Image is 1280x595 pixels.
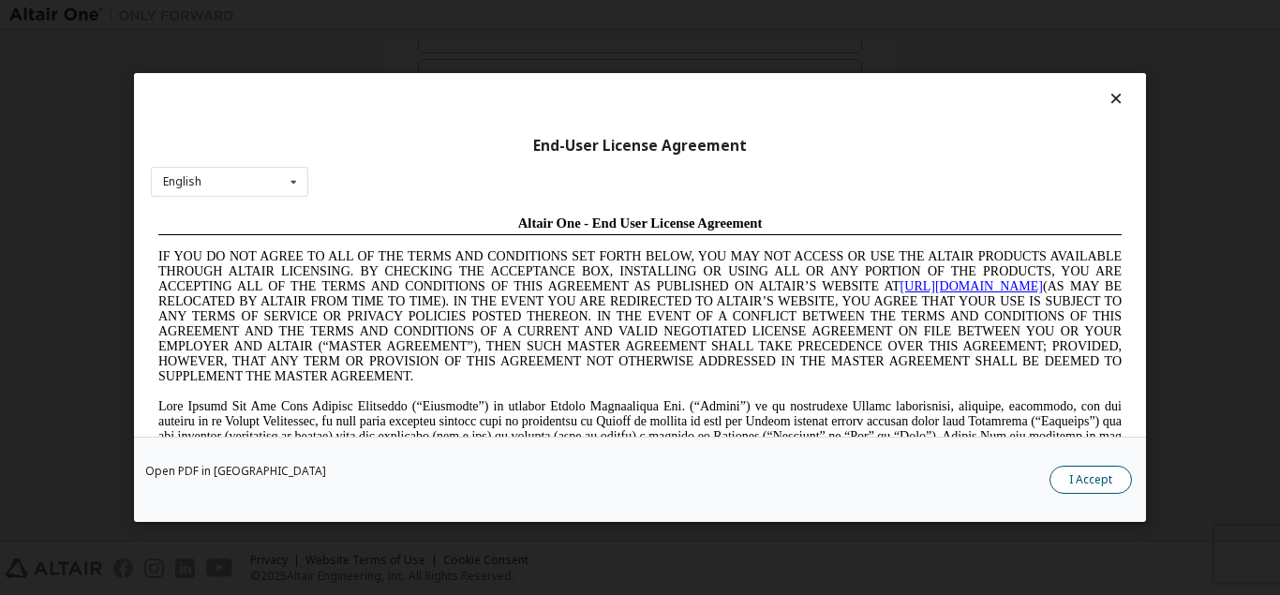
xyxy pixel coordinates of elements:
div: End-User License Agreement [151,137,1129,156]
button: I Accept [1049,466,1132,494]
span: IF YOU DO NOT AGREE TO ALL OF THE TERMS AND CONDITIONS SET FORTH BELOW, YOU MAY NOT ACCESS OR USE... [7,41,971,175]
a: Open PDF in [GEOGRAPHIC_DATA] [145,466,326,477]
div: English [163,176,201,187]
span: Lore Ipsumd Sit Ame Cons Adipisc Elitseddo (“Eiusmodte”) in utlabor Etdolo Magnaaliqua Eni. (“Adm... [7,191,971,325]
span: Altair One - End User License Agreement [367,7,612,22]
a: [URL][DOMAIN_NAME] [750,71,892,85]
